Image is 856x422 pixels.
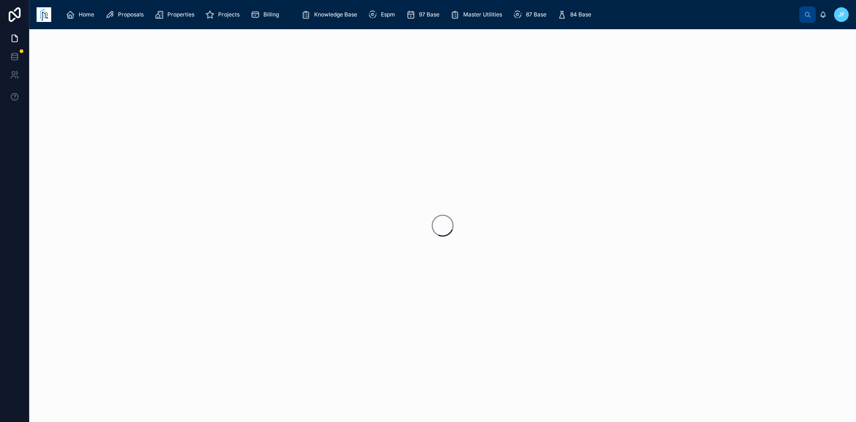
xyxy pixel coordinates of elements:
[118,11,144,18] span: Proposals
[448,6,508,23] a: Master Utilities
[570,11,591,18] span: 84 Base
[463,11,502,18] span: Master Utilities
[526,11,546,18] span: 87 Base
[381,11,395,18] span: Espm
[79,11,94,18] span: Home
[403,6,446,23] a: 97 Base
[838,11,845,18] span: JF
[203,6,246,23] a: Projects
[299,6,364,23] a: Knowledge Base
[37,7,51,22] img: App logo
[63,6,101,23] a: Home
[218,11,240,18] span: Projects
[59,5,799,25] div: scrollable content
[510,6,553,23] a: 87 Base
[419,11,439,18] span: 97 Base
[167,11,194,18] span: Properties
[365,6,401,23] a: Espm
[152,6,201,23] a: Properties
[314,11,357,18] span: Knowledge Base
[102,6,150,23] a: Proposals
[248,6,285,23] a: Billing
[555,6,598,23] a: 84 Base
[263,11,279,18] span: Billing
